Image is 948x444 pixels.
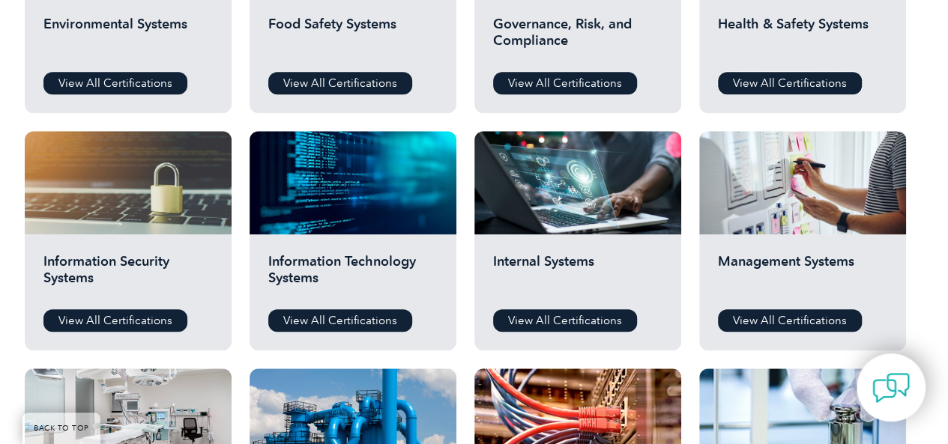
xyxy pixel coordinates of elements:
a: View All Certifications [43,72,187,94]
a: View All Certifications [268,309,412,332]
h2: Governance, Risk, and Compliance [493,16,662,61]
h2: Environmental Systems [43,16,213,61]
h2: Health & Safety Systems [718,16,887,61]
a: BACK TO TOP [22,413,100,444]
h2: Internal Systems [493,253,662,298]
a: View All Certifications [493,309,637,332]
h2: Food Safety Systems [268,16,438,61]
a: View All Certifications [718,309,862,332]
h2: Information Technology Systems [268,253,438,298]
a: View All Certifications [43,309,187,332]
a: View All Certifications [718,72,862,94]
a: View All Certifications [268,72,412,94]
img: contact-chat.png [872,369,910,407]
h2: Information Security Systems [43,253,213,298]
h2: Management Systems [718,253,887,298]
a: View All Certifications [493,72,637,94]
